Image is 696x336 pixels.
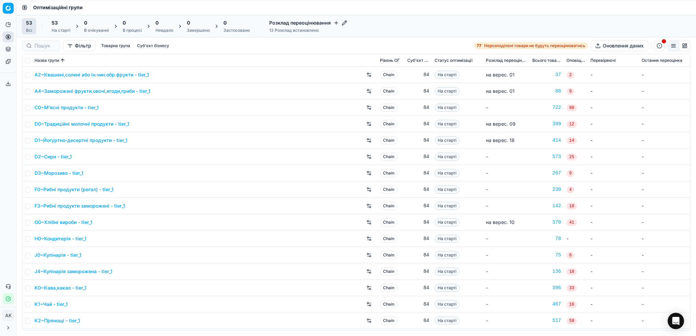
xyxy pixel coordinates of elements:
[35,284,86,291] a: K0~Кава,какао - tier_1
[35,268,112,275] a: J4~Кулінарія заморожена - tier_1
[407,170,429,177] div: 84
[532,137,561,144] a: 414
[567,170,574,177] span: 9
[588,247,639,263] td: -
[532,153,561,160] a: 573
[532,121,561,127] div: 399
[483,247,530,263] td: -
[477,43,481,48] strong: 77
[407,137,429,144] div: 84
[483,312,530,329] td: -
[484,43,585,48] span: Нерозподілені товари не будуть переоцінюватись
[639,99,690,116] td: -
[33,4,83,11] nav: breadcrumb
[380,58,400,63] span: Рівень OГ
[35,202,125,209] a: F3~Рибні продукти заморожені - tier_1
[380,202,397,210] span: Chain
[567,301,577,308] span: 16
[532,268,561,275] a: 136
[63,40,96,51] button: Фільтр
[590,58,616,63] span: Перевіряючі
[532,104,561,111] a: 722
[639,165,690,181] td: -
[639,116,690,132] td: -
[435,185,460,194] span: На старті
[35,104,99,111] a: C0~М'ясні продукти - tier_1
[588,214,639,230] td: -
[380,185,397,194] span: Chain
[35,121,129,127] a: D0~Традиційні молочні продукти - tier_1
[35,301,68,308] a: K1~Чай - tier_1
[532,202,561,209] div: 142
[123,19,126,26] span: 0
[407,153,429,160] div: 84
[52,28,70,33] div: На старті
[407,301,429,308] div: 84
[187,19,190,26] span: 0
[407,88,429,95] div: 84
[380,317,397,325] span: Chain
[483,263,530,280] td: -
[380,284,397,292] span: Chain
[474,42,588,49] a: 77Нерозподілені товари не будуть переоцінюватись
[123,28,142,33] div: В процесі
[35,153,72,160] a: D2~Сири - tier_1
[435,300,460,308] span: На старті
[407,186,429,193] div: 84
[483,99,530,116] td: -
[639,230,690,247] td: -
[567,121,577,128] span: 12
[567,72,574,79] span: 2
[380,218,397,226] span: Chain
[35,42,56,49] input: Пошук
[532,71,561,78] a: 37
[52,19,58,26] span: 53
[435,136,460,144] span: На старті
[35,252,81,258] a: J0~Кулінарія - tier_1
[407,104,429,111] div: 84
[486,137,515,143] span: на верес. 18
[532,317,561,324] a: 517
[588,132,639,149] td: -
[567,104,577,111] span: 80
[532,170,561,177] a: 267
[380,153,397,161] span: Chain
[564,230,588,247] td: -
[567,203,577,210] span: 18
[639,280,690,296] td: -
[639,296,690,312] td: -
[380,87,397,95] span: Chain
[407,121,429,127] div: 84
[26,28,32,33] div: Всі
[435,120,460,128] span: На старті
[407,58,429,63] span: Суб'єкт бізнесу
[588,181,639,198] td: -
[567,252,574,259] span: 6
[380,267,397,276] span: Chain
[567,137,577,144] span: 14
[134,42,172,50] button: Суб'єкт бізнесу
[532,88,561,95] a: 88
[588,280,639,296] td: -
[588,165,639,181] td: -
[532,235,561,242] div: 78
[3,310,13,321] span: AK
[532,186,561,193] div: 230
[35,88,150,95] a: A4~Заморожені фрукти,овочі,ягоди,гриби - tier_1
[639,198,690,214] td: -
[567,219,577,226] span: 41
[435,169,460,177] span: На старті
[567,186,574,193] span: 4
[435,153,460,161] span: На старті
[567,318,577,324] span: 59
[435,71,460,79] span: На старті
[483,181,530,198] td: -
[26,19,32,26] span: 53
[567,154,577,160] span: 25
[435,218,460,226] span: На старті
[435,202,460,210] span: На старті
[486,121,516,127] span: на верес. 09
